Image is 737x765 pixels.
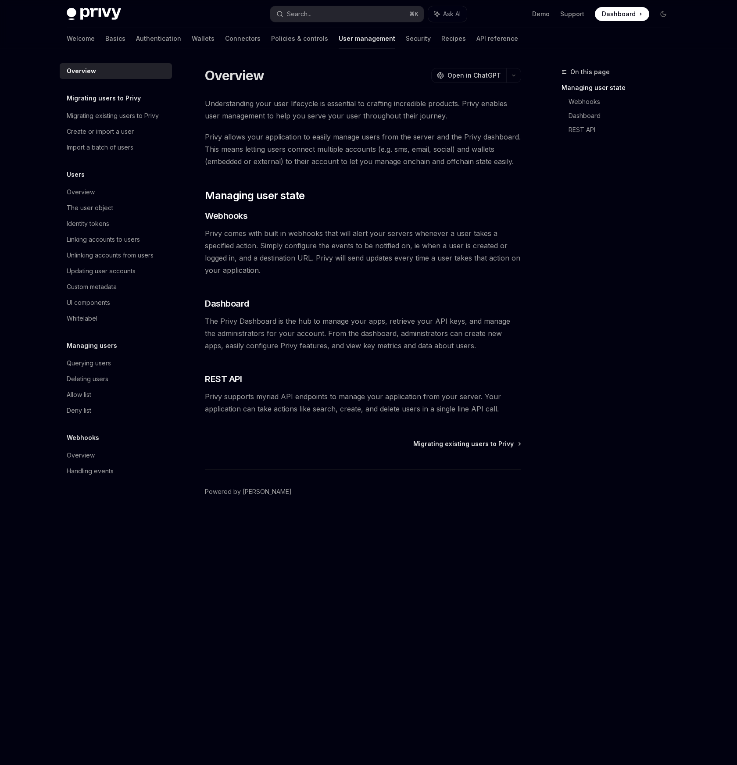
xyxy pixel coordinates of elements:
[67,266,136,276] div: Updating user accounts
[569,95,677,109] a: Webhooks
[205,315,521,352] span: The Privy Dashboard is the hub to manage your apps, retrieve your API keys, and manage the admini...
[271,28,328,49] a: Policies & controls
[205,97,521,122] span: Understanding your user lifecycle is essential to crafting incredible products. Privy enables use...
[60,232,172,247] a: Linking accounts to users
[60,124,172,139] a: Create or import a user
[60,463,172,479] a: Handling events
[60,387,172,403] a: Allow list
[60,63,172,79] a: Overview
[67,313,97,324] div: Whitelabel
[67,187,95,197] div: Overview
[205,189,305,203] span: Managing user state
[67,340,117,351] h5: Managing users
[60,200,172,216] a: The user object
[67,250,154,261] div: Unlinking accounts from users
[60,184,172,200] a: Overview
[67,297,110,308] div: UI components
[105,28,125,49] a: Basics
[431,68,506,83] button: Open in ChatGPT
[67,169,85,180] h5: Users
[67,450,95,461] div: Overview
[67,405,91,416] div: Deny list
[287,9,311,19] div: Search...
[413,440,514,448] span: Migrating existing users to Privy
[428,6,467,22] button: Ask AI
[560,10,584,18] a: Support
[205,210,247,222] span: Webhooks
[532,10,550,18] a: Demo
[562,81,677,95] a: Managing user state
[441,28,466,49] a: Recipes
[205,297,249,310] span: Dashboard
[67,111,159,121] div: Migrating existing users to Privy
[569,109,677,123] a: Dashboard
[60,295,172,311] a: UI components
[67,358,111,368] div: Querying users
[67,282,117,292] div: Custom metadata
[60,108,172,124] a: Migrating existing users to Privy
[443,10,461,18] span: Ask AI
[570,67,610,77] span: On this page
[205,390,521,415] span: Privy supports myriad API endpoints to manage your application from your server. Your application...
[447,71,501,80] span: Open in ChatGPT
[476,28,518,49] a: API reference
[205,131,521,168] span: Privy allows your application to easily manage users from the server and the Privy dashboard. Thi...
[67,93,141,104] h5: Migrating users to Privy
[67,142,133,153] div: Import a batch of users
[136,28,181,49] a: Authentication
[67,28,95,49] a: Welcome
[205,373,242,385] span: REST API
[60,447,172,463] a: Overview
[60,139,172,155] a: Import a batch of users
[67,433,99,443] h5: Webhooks
[67,218,109,229] div: Identity tokens
[67,203,113,213] div: The user object
[656,7,670,21] button: Toggle dark mode
[67,466,114,476] div: Handling events
[270,6,424,22] button: Search...⌘K
[192,28,215,49] a: Wallets
[67,126,134,137] div: Create or import a user
[60,371,172,387] a: Deleting users
[205,487,292,496] a: Powered by [PERSON_NAME]
[60,247,172,263] a: Unlinking accounts from users
[67,234,140,245] div: Linking accounts to users
[60,355,172,371] a: Querying users
[339,28,395,49] a: User management
[602,10,636,18] span: Dashboard
[67,390,91,400] div: Allow list
[67,374,108,384] div: Deleting users
[60,216,172,232] a: Identity tokens
[225,28,261,49] a: Connectors
[60,279,172,295] a: Custom metadata
[67,66,96,76] div: Overview
[413,440,520,448] a: Migrating existing users to Privy
[406,28,431,49] a: Security
[569,123,677,137] a: REST API
[67,8,121,20] img: dark logo
[409,11,419,18] span: ⌘ K
[205,68,264,83] h1: Overview
[60,311,172,326] a: Whitelabel
[595,7,649,21] a: Dashboard
[60,263,172,279] a: Updating user accounts
[205,227,521,276] span: Privy comes with built in webhooks that will alert your servers whenever a user takes a specified...
[60,403,172,418] a: Deny list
